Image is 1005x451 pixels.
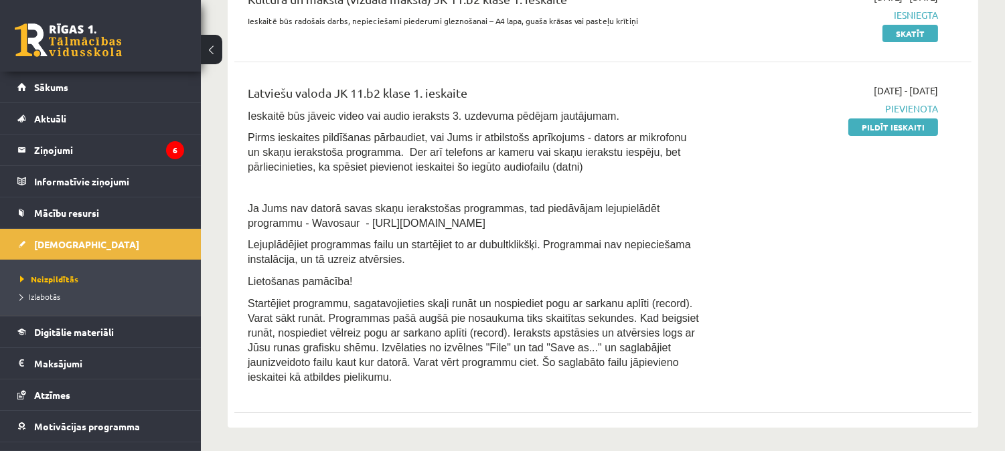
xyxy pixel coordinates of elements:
span: Ja Jums nav datorā savas skaņu ierakstošas programmas, tad piedāvājam lejupielādēt programmu - Wa... [248,203,660,229]
span: Izlabotās [20,291,60,302]
a: Aktuāli [17,103,184,134]
span: Motivācijas programma [34,420,140,432]
p: Ieskaitē būs radošais darbs, nepieciešami piederumi gleznošanai – A4 lapa, guaša krāsas vai paste... [248,15,701,27]
span: Ieskaitē būs jāveic video vai audio ieraksts 3. uzdevuma pēdējam jautājumam. [248,110,619,122]
span: Atzīmes [34,389,70,401]
div: Latviešu valoda JK 11.b2 klase 1. ieskaite [248,84,701,108]
span: Mācību resursi [34,207,99,219]
a: Ziņojumi6 [17,134,184,165]
span: Lietošanas pamācība! [248,276,353,287]
i: 6 [166,141,184,159]
span: Aktuāli [34,112,66,124]
a: Pildīt ieskaiti [848,118,938,136]
a: Skatīt [882,25,938,42]
legend: Maksājumi [34,348,184,379]
span: Iesniegta [721,8,938,22]
a: [DEMOGRAPHIC_DATA] [17,229,184,260]
a: Neizpildītās [20,273,187,285]
legend: Informatīvie ziņojumi [34,166,184,197]
a: Rīgas 1. Tālmācības vidusskola [15,23,122,57]
span: [DEMOGRAPHIC_DATA] [34,238,139,250]
a: Sākums [17,72,184,102]
span: Pirms ieskaites pildīšanas pārbaudiet, vai Jums ir atbilstošs aprīkojums - dators ar mikrofonu un... [248,132,686,173]
span: Digitālie materiāli [34,326,114,338]
span: [DATE] - [DATE] [874,84,938,98]
a: Izlabotās [20,290,187,302]
a: Motivācijas programma [17,411,184,442]
span: Startējiet programmu, sagatavojieties skaļi runāt un nospiediet pogu ar sarkanu aplīti (record). ... [248,298,699,383]
span: Sākums [34,81,68,93]
span: Neizpildītās [20,274,78,284]
a: Informatīvie ziņojumi [17,166,184,197]
span: Pievienota [721,102,938,116]
span: Lejuplādējiet programmas failu un startējiet to ar dubultklikšķi. Programmai nav nepieciešama ins... [248,239,691,265]
a: Digitālie materiāli [17,317,184,347]
a: Atzīmes [17,379,184,410]
a: Mācību resursi [17,197,184,228]
legend: Ziņojumi [34,134,184,165]
a: Maksājumi [17,348,184,379]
